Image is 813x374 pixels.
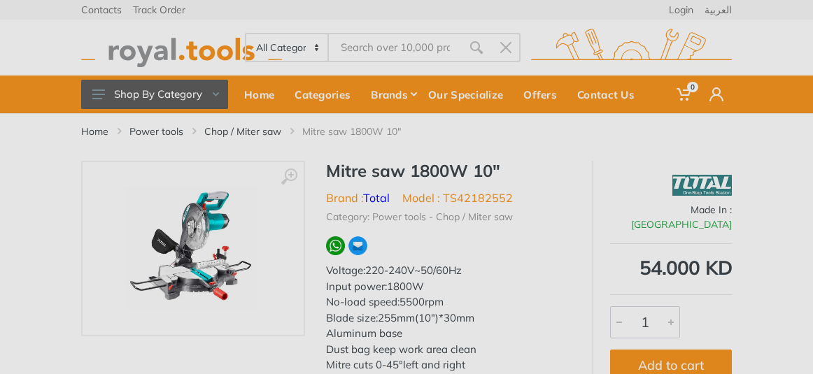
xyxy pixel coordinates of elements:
[531,29,732,67] img: royal.tools Logo
[81,80,228,109] button: Shop By Category
[81,29,282,67] img: royal.tools Logo
[238,75,288,113] a: Home
[422,75,517,113] a: Our Specialize
[238,80,288,109] div: Home
[129,124,183,138] a: Power tools
[631,218,732,231] span: [GEOGRAPHIC_DATA]
[571,75,649,113] a: Contact Us
[326,263,571,279] div: Voltage:220-240V~50/60Hz
[133,5,185,15] a: Track Order
[326,294,571,310] div: No-load speed:5500rpm
[81,124,108,138] a: Home
[326,279,571,295] div: Input power:1800W
[326,210,513,224] li: Category: Power tools - Chop / Miter saw
[326,161,571,181] h1: Mitre saw 1800W 10"
[668,75,701,113] a: 0
[672,168,732,203] img: Total
[517,80,571,109] div: Offers
[610,203,732,232] div: Made In :
[326,189,390,206] li: Brand :
[288,80,365,109] div: Categories
[246,34,329,61] select: Category
[517,75,571,113] a: Offers
[326,357,571,373] div: Mitre cuts 0-45°left and right
[119,176,268,321] img: Royal Tools - Mitre saw 1800W 10
[326,310,571,326] div: Blade size:255mm(10")*30mm
[81,124,732,138] nav: breadcrumb
[348,236,368,256] img: ma.webp
[81,5,122,15] a: Contacts
[687,82,698,92] span: 0
[363,191,390,205] a: Total
[402,189,513,206] li: Model : TS42182552
[288,75,365,113] a: Categories
[365,80,422,109] div: Brands
[326,342,571,358] div: Dust bag keep work area clean
[571,80,649,109] div: Contact Us
[329,33,462,62] input: Site search
[610,258,732,278] div: 54.000 KD
[302,124,422,138] li: Mitre saw 1800W 10"
[422,80,517,109] div: Our Specialize
[204,124,281,138] a: Chop / Miter saw
[669,5,693,15] a: Login
[326,236,345,255] img: wa.webp
[705,5,732,15] a: العربية
[326,326,571,342] div: Aluminum base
